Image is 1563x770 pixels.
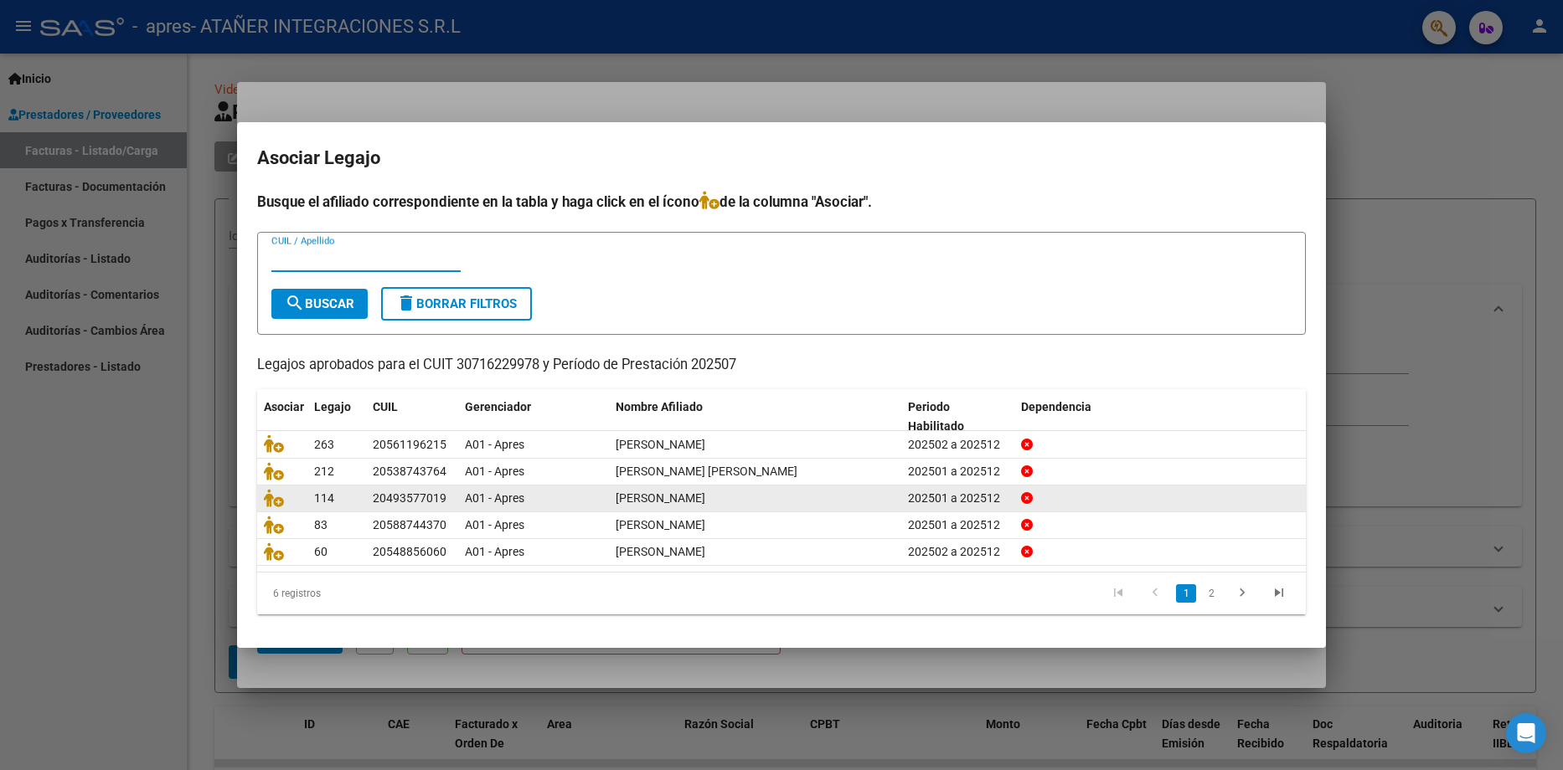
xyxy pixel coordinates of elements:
span: Legajo [314,400,351,413]
span: A01 - Apres [465,545,524,558]
span: Buscar [285,296,354,311]
div: 202502 a 202512 [908,435,1008,454]
a: 2 [1201,584,1221,603]
mat-icon: search [285,293,305,313]
div: 20493577019 [373,489,446,508]
span: CUOMO DONATO [616,545,705,558]
mat-icon: delete [396,293,416,313]
button: Buscar [271,289,368,319]
h2: Asociar Legajo [257,142,1306,174]
p: Legajos aprobados para el CUIT 30716229978 y Período de Prestación 202507 [257,355,1306,376]
span: 212 [314,465,334,478]
span: 263 [314,438,334,451]
datatable-header-cell: CUIL [366,389,458,444]
a: go to last page [1263,584,1295,603]
datatable-header-cell: Legajo [307,389,366,444]
span: 114 [314,491,334,505]
datatable-header-cell: Asociar [257,389,307,444]
span: Asociar [264,400,304,413]
div: 20538743764 [373,462,446,481]
span: 60 [314,545,328,558]
a: go to first page [1102,584,1134,603]
a: go to previous page [1139,584,1171,603]
div: 202502 a 202512 [908,542,1008,562]
span: ROJAS STEFANO SANTIAGO [616,438,705,451]
h4: Busque el afiliado correspondiente en la tabla y haga click en el ícono de la columna "Asociar". [257,191,1306,213]
div: 20561196215 [373,435,446,454]
span: VALLEJOS YAEL VALENTIN [616,465,797,478]
span: JUAREZ MARQUEZ GENARO [616,518,705,531]
datatable-header-cell: Dependencia [1014,389,1307,444]
button: Borrar Filtros [381,287,532,321]
a: 1 [1176,584,1196,603]
span: MAIDANA RODRIGO SALVADOR [616,491,705,505]
span: Periodo Habilitado [908,400,964,433]
datatable-header-cell: Nombre Afiliado [609,389,901,444]
div: 202501 a 202512 [908,462,1008,481]
span: 83 [314,518,328,531]
span: A01 - Apres [465,465,524,478]
div: 20548856060 [373,542,446,562]
span: Gerenciador [465,400,531,413]
span: A01 - Apres [465,491,524,505]
li: page 1 [1174,579,1199,608]
span: Borrar Filtros [396,296,517,311]
div: 6 registros [257,572,464,614]
div: 202501 a 202512 [908,489,1008,508]
li: page 2 [1199,579,1224,608]
div: Open Intercom Messenger [1506,713,1546,753]
div: 20588744370 [373,516,446,535]
a: go to next page [1226,584,1258,603]
span: Dependencia [1021,400,1091,413]
datatable-header-cell: Periodo Habilitado [901,389,1014,444]
span: A01 - Apres [465,518,524,531]
div: 202501 a 202512 [908,516,1008,535]
span: CUIL [373,400,398,413]
span: A01 - Apres [465,438,524,451]
datatable-header-cell: Gerenciador [458,389,609,444]
span: Nombre Afiliado [616,400,703,413]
